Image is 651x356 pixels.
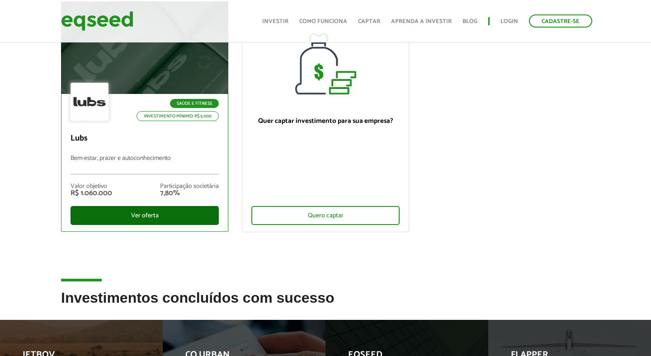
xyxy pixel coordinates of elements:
[160,183,219,190] div: Participação societária
[391,19,452,24] a: Aprenda a investir
[170,99,219,108] p: Saúde e Fitness
[71,206,219,225] div: Ver oferta
[358,19,380,24] a: Captar
[61,9,133,33] img: EqSeed
[462,19,477,24] a: Blog
[71,155,219,174] p: Bem-estar, prazer e autoconhecimento
[61,290,590,319] h2: Investimentos concluídos com sucesso
[251,117,400,125] p: Quer captar investimento para sua empresa?
[137,111,219,121] p: Investimento mínimo: R$ 5.000
[71,183,112,190] div: Valor objetivo
[299,19,347,24] a: Como funciona
[262,19,288,24] a: Investir
[160,190,219,197] div: 7,80%
[500,19,518,24] a: Login
[242,1,409,232] a: Quer captar investimento para sua empresa? Quero captar
[251,206,400,225] div: Quero captar
[61,1,228,232] a: Saúde e Fitness Investimento mínimo: R$ 5.000 Lubs Bem-estar, prazer e autoconhecimento Valor obj...
[71,190,112,197] div: R$ 1.060.000
[529,14,592,28] a: Cadastre-se
[71,134,219,144] p: Lubs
